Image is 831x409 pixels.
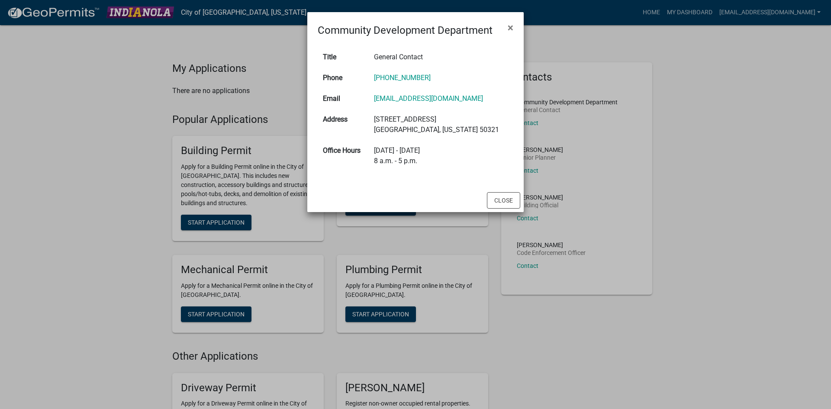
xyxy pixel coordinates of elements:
h4: Community Development Department [318,23,493,38]
div: [DATE] - [DATE] 8 a.m. - 5 p.m. [374,145,508,166]
th: Office Hours [318,140,369,171]
span: × [508,22,513,34]
td: [STREET_ADDRESS] [GEOGRAPHIC_DATA], [US_STATE] 50321 [369,109,513,140]
th: Address [318,109,369,140]
td: General Contact [369,47,513,68]
th: Title [318,47,369,68]
a: [PHONE_NUMBER] [374,74,431,82]
button: Close [501,16,520,40]
th: Email [318,88,369,109]
button: Close [487,192,520,209]
th: Phone [318,68,369,88]
a: [EMAIL_ADDRESS][DOMAIN_NAME] [374,94,483,103]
